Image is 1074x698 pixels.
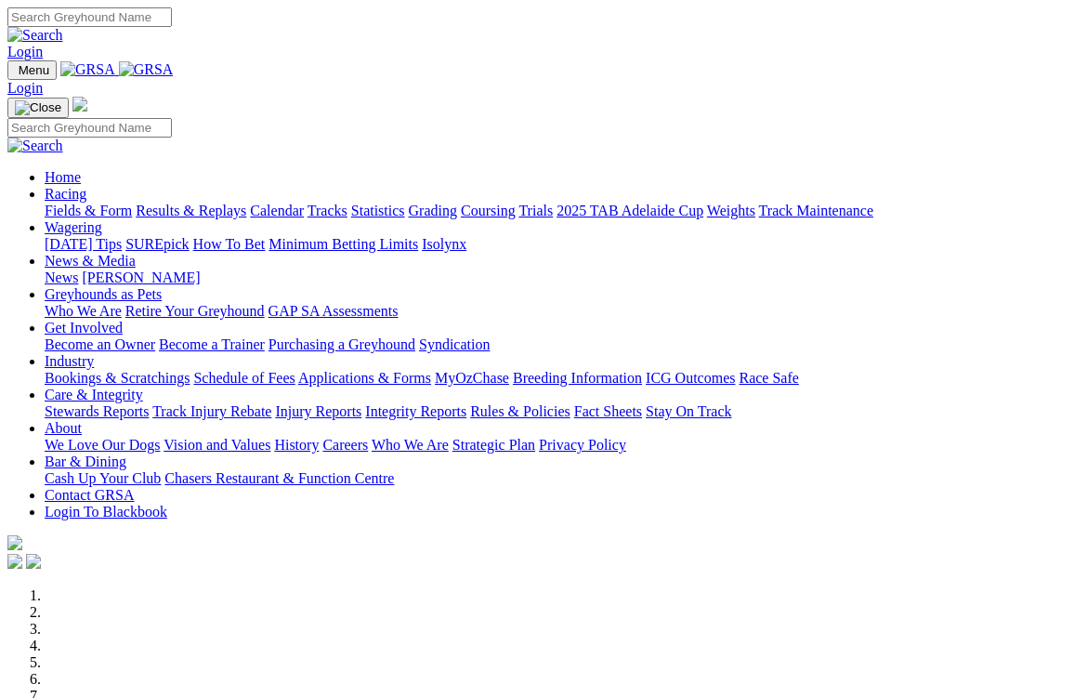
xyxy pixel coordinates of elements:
a: Cash Up Your Club [45,470,161,486]
div: Racing [45,203,1067,219]
a: History [274,437,319,453]
div: Greyhounds as Pets [45,303,1067,320]
a: 2025 TAB Adelaide Cup [557,203,703,218]
a: News & Media [45,253,136,269]
div: Care & Integrity [45,403,1067,420]
a: Strategic Plan [452,437,535,453]
a: Login [7,80,43,96]
a: About [45,420,82,436]
a: Contact GRSA [45,487,134,503]
img: twitter.svg [26,554,41,569]
a: Bookings & Scratchings [45,370,190,386]
a: Chasers Restaurant & Function Centre [164,470,394,486]
img: Search [7,27,63,44]
a: Fact Sheets [574,403,642,419]
input: Search [7,7,172,27]
a: Stay On Track [646,403,731,419]
a: Greyhounds as Pets [45,286,162,302]
a: GAP SA Assessments [268,303,399,319]
a: Privacy Policy [539,437,626,453]
img: Close [15,100,61,115]
a: Tracks [308,203,347,218]
a: SUREpick [125,236,189,252]
a: Become a Trainer [159,336,265,352]
a: Wagering [45,219,102,235]
img: Search [7,138,63,154]
img: GRSA [60,61,115,78]
img: GRSA [119,61,174,78]
a: How To Bet [193,236,266,252]
a: Calendar [250,203,304,218]
div: Bar & Dining [45,470,1067,487]
a: Weights [707,203,755,218]
a: Care & Integrity [45,387,143,402]
a: Trials [518,203,553,218]
button: Toggle navigation [7,60,57,80]
div: Wagering [45,236,1067,253]
a: Coursing [461,203,516,218]
div: Get Involved [45,336,1067,353]
button: Toggle navigation [7,98,69,118]
a: Breeding Information [513,370,642,386]
a: Fields & Form [45,203,132,218]
a: [DATE] Tips [45,236,122,252]
div: Industry [45,370,1067,387]
a: Track Maintenance [759,203,873,218]
div: About [45,437,1067,454]
a: Racing [45,186,86,202]
a: Grading [409,203,457,218]
img: facebook.svg [7,554,22,569]
a: [PERSON_NAME] [82,270,200,285]
a: Syndication [419,336,490,352]
a: Become an Owner [45,336,155,352]
a: Login [7,44,43,59]
a: Race Safe [739,370,798,386]
a: Bar & Dining [45,454,126,469]
a: Login To Blackbook [45,504,167,520]
a: Track Injury Rebate [152,403,271,419]
a: Industry [45,353,94,369]
a: Integrity Reports [365,403,466,419]
a: MyOzChase [435,370,509,386]
img: logo-grsa-white.png [7,535,22,550]
a: Injury Reports [275,403,361,419]
a: Who We Are [372,437,449,453]
a: Who We Are [45,303,122,319]
div: News & Media [45,270,1067,286]
a: Minimum Betting Limits [268,236,418,252]
a: We Love Our Dogs [45,437,160,453]
span: Menu [19,63,49,77]
input: Search [7,118,172,138]
a: Stewards Reports [45,403,149,419]
a: Vision and Values [164,437,270,453]
a: Rules & Policies [470,403,570,419]
a: Careers [322,437,368,453]
a: Get Involved [45,320,123,336]
a: Statistics [351,203,405,218]
a: Applications & Forms [298,370,431,386]
a: Purchasing a Greyhound [268,336,415,352]
a: Isolynx [422,236,466,252]
img: logo-grsa-white.png [72,97,87,112]
a: Results & Replays [136,203,246,218]
a: Home [45,169,81,185]
a: Schedule of Fees [193,370,295,386]
a: Retire Your Greyhound [125,303,265,319]
a: ICG Outcomes [646,370,735,386]
a: News [45,270,78,285]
